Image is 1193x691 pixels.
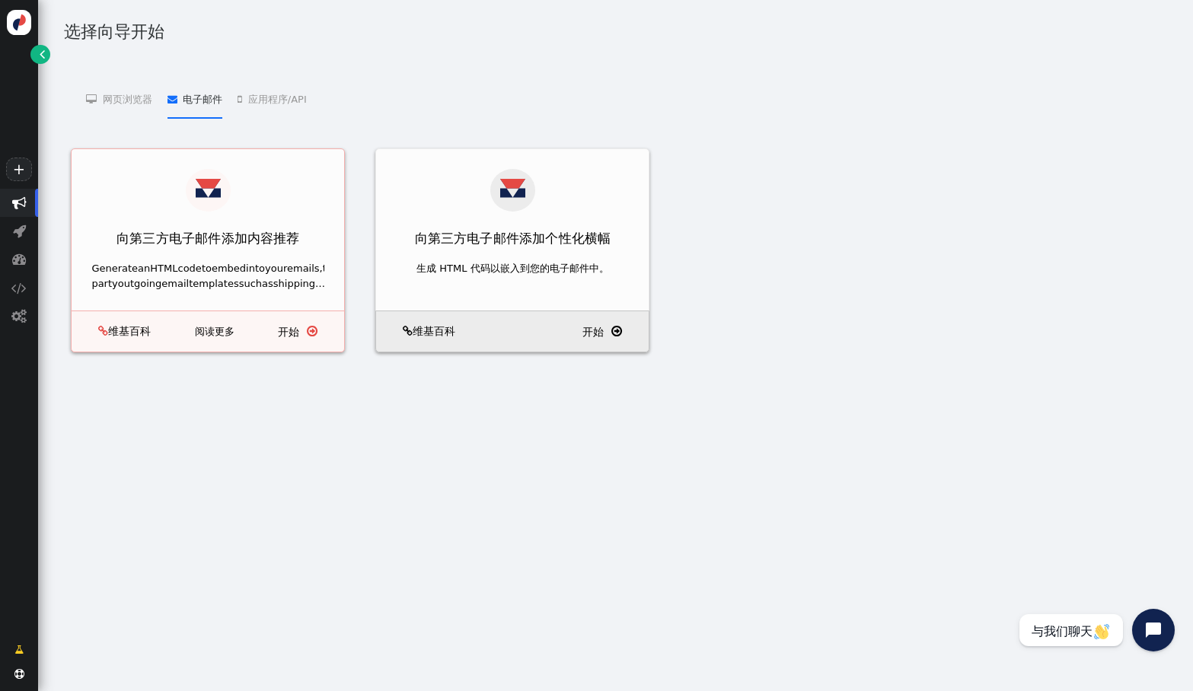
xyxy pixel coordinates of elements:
[14,645,24,654] font: 
[403,326,413,336] font: 
[381,323,455,339] a: 维基百科
[307,325,317,337] font: 
[12,196,27,210] font: 
[40,46,45,62] font: 
[202,263,212,274] span: to
[611,325,622,337] font: 
[6,158,32,181] a: +
[91,263,138,274] span: Generate
[248,94,307,105] font: 应用程序/API
[189,278,238,289] span: templates
[195,326,234,337] font: 阅读更多
[416,263,608,274] font: 生成 HTML 代码以嵌入到您的电子邮件中。
[238,94,242,104] font: 
[415,231,611,246] font: 向第三方电子邮件添加个性化横幅
[500,179,525,198] img: broadcast.svg
[278,326,299,338] font: 开始
[262,278,273,289] span: as
[116,231,300,246] font: 向第三方电子邮件添加内容推荐
[167,94,177,104] font: 
[5,637,33,663] a: 
[161,278,189,289] span: email
[14,669,24,679] font: 
[30,45,49,64] a: 
[212,263,246,274] span: embed
[413,325,455,337] font: 维基百科
[323,263,333,274] span: to
[86,94,97,104] font: 
[13,161,25,178] font: +
[315,278,325,289] span: …
[64,22,164,41] font: 选择向导开始
[239,278,262,289] span: such
[273,278,315,289] span: shipping
[246,263,265,274] span: into
[183,94,222,105] font: 电子邮件
[278,318,339,345] a: 开始
[118,278,162,289] span: outgoing
[11,281,27,295] font: 
[582,326,604,338] font: 开始
[582,318,643,345] a: 开始
[265,263,287,274] span: your
[11,309,27,323] font: 
[178,263,202,274] span: code
[138,263,150,274] span: an
[98,326,108,336] font: 
[12,252,27,266] font: 
[13,224,26,238] font: 
[185,319,244,345] button: 阅读更多
[108,325,151,337] font: 维基百科
[103,94,152,105] font: 网页浏览器
[150,263,177,274] span: HTML
[77,323,151,339] a: 维基百科
[196,179,221,198] img: broadcast.svg
[287,263,323,274] span: emails,
[91,263,617,289] span: third-party
[7,10,32,35] img: logo-icon.svg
